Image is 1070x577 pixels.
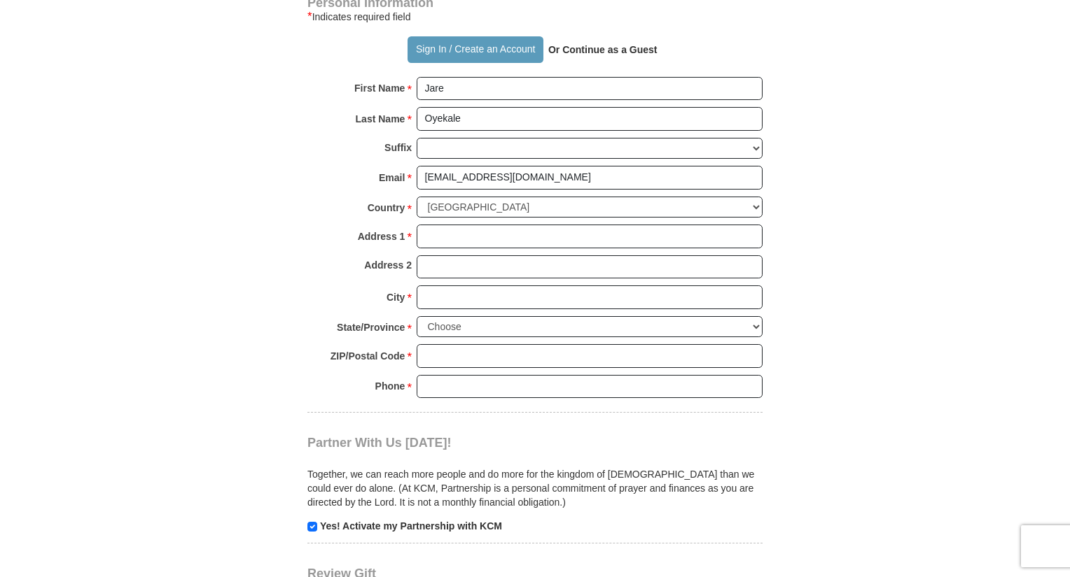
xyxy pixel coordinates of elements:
[331,346,405,366] strong: ZIP/Postal Code
[387,287,405,307] strong: City
[356,109,405,129] strong: Last Name
[384,138,412,157] strong: Suffix
[354,78,405,98] strong: First Name
[307,436,452,450] span: Partner With Us [DATE]!
[368,198,405,218] strong: Country
[307,8,763,25] div: Indicates required field
[307,467,763,509] p: Together, we can reach more people and do more for the kingdom of [DEMOGRAPHIC_DATA] than we coul...
[548,44,658,55] strong: Or Continue as a Guest
[379,168,405,187] strong: Email
[358,227,405,246] strong: Address 1
[375,376,405,396] strong: Phone
[320,520,502,532] strong: Yes! Activate my Partnership with KCM
[337,318,405,337] strong: State/Province
[408,36,543,63] button: Sign In / Create an Account
[364,255,412,275] strong: Address 2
